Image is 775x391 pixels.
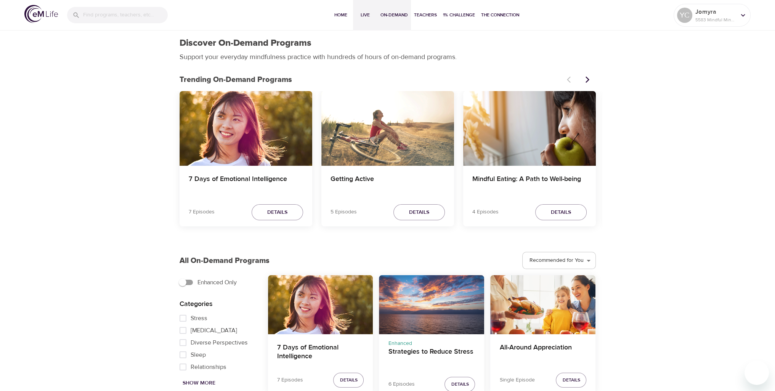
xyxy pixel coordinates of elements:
[677,8,692,23] div: YC
[277,343,364,362] h4: 7 Days of Emotional Intelligence
[277,376,303,384] p: 7 Episodes
[331,175,445,193] h4: Getting Active
[472,208,499,216] p: 4 Episodes
[388,340,412,347] span: Enhanced
[332,11,350,19] span: Home
[414,11,437,19] span: Teachers
[695,7,736,16] p: Jomyra
[463,91,596,166] button: Mindful Eating: A Path to Well-being
[562,376,580,384] span: Details
[189,175,303,193] h4: 7 Days of Emotional Intelligence
[180,52,465,62] p: Support your everyday mindfulness practice with hundreds of hours of on-demand programs.
[83,7,168,23] input: Find programs, teachers, etc...
[180,74,562,85] p: Trending On-Demand Programs
[268,275,373,334] button: 7 Days of Emotional Intelligence
[490,275,595,334] button: All-Around Appreciation
[191,362,226,372] span: Relationships
[180,91,312,166] button: 7 Days of Emotional Intelligence
[745,361,769,385] iframe: Button to launch messaging window
[191,338,248,347] span: Diverse Perspectives
[472,175,587,193] h4: Mindful Eating: A Path to Well-being
[579,71,596,88] button: Next items
[180,299,256,309] p: Categories
[388,380,414,388] p: 6 Episodes
[333,373,364,388] button: Details
[183,378,215,388] span: Show More
[189,208,215,216] p: 7 Episodes
[267,208,287,217] span: Details
[191,350,206,359] span: Sleep
[379,275,484,334] button: Strategies to Reduce Stress
[535,204,587,221] button: Details
[331,208,357,216] p: 5 Episodes
[481,11,519,19] span: The Connection
[180,38,311,49] h1: Discover On-Demand Programs
[451,380,469,388] span: Details
[252,204,303,221] button: Details
[695,16,736,23] p: 5583 Mindful Minutes
[388,348,475,366] h4: Strategies to Reduce Stress
[321,91,454,166] button: Getting Active
[556,373,586,388] button: Details
[197,278,237,287] span: Enhanced Only
[356,11,374,19] span: Live
[409,208,429,217] span: Details
[551,208,571,217] span: Details
[340,376,357,384] span: Details
[180,376,218,390] button: Show More
[180,255,270,266] p: All On-Demand Programs
[393,204,445,221] button: Details
[380,11,408,19] span: On-Demand
[191,326,237,335] span: [MEDICAL_DATA]
[499,343,586,362] h4: All-Around Appreciation
[499,376,534,384] p: Single Episode
[24,5,58,23] img: logo
[443,11,475,19] span: 1% Challenge
[191,314,207,323] span: Stress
